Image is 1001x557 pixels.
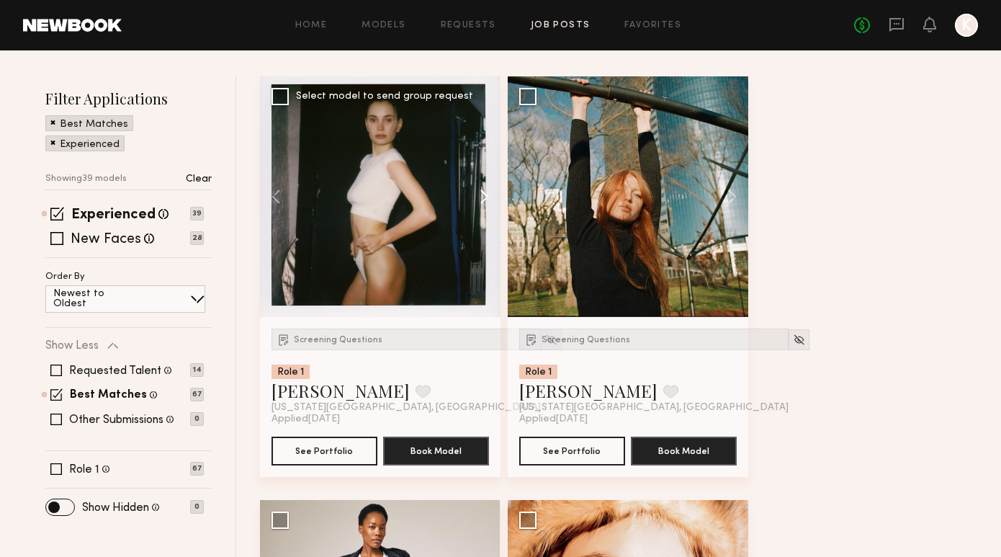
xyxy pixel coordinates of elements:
button: See Portfolio [271,437,377,465]
button: Book Model [383,437,489,465]
p: 67 [190,388,204,401]
a: [PERSON_NAME] [271,379,410,402]
h2: Filter Applications [45,89,212,108]
div: Applied [DATE] [271,414,489,425]
a: Requests [441,21,496,30]
p: 0 [190,500,204,514]
span: Screening Questions [542,336,630,344]
a: Models [362,21,405,30]
span: [US_STATE][GEOGRAPHIC_DATA], [GEOGRAPHIC_DATA] [519,402,789,414]
img: Submission Icon [524,332,539,347]
button: Book Model [631,437,737,465]
p: Order By [45,272,85,282]
div: Role 1 [271,365,310,379]
div: Applied [DATE] [519,414,737,425]
label: Show Hidden [82,502,149,514]
a: Favorites [624,21,681,30]
label: Role 1 [69,464,99,476]
div: Role 1 [519,365,557,379]
span: [US_STATE][GEOGRAPHIC_DATA], [GEOGRAPHIC_DATA] [271,402,541,414]
a: Book Model [383,444,489,456]
img: Unhide Model [793,334,805,346]
button: See Portfolio [519,437,625,465]
p: 67 [190,462,204,476]
label: Best Matches [70,390,147,401]
label: Requested Talent [69,365,161,377]
p: 28 [190,231,204,245]
p: Experienced [60,140,120,150]
p: Show Less [45,340,99,352]
img: Submission Icon [277,332,291,347]
a: Home [295,21,328,30]
label: Experienced [71,208,156,223]
p: Showing 39 models [45,174,127,184]
p: 39 [190,207,204,220]
a: K [955,14,978,37]
p: 14 [190,363,204,377]
div: Select model to send group request [296,92,473,102]
span: Screening Questions [294,336,382,344]
a: Book Model [631,444,737,456]
p: Newest to Oldest [53,289,139,309]
p: 0 [190,412,204,426]
label: Other Submissions [69,414,163,426]
a: Job Posts [531,21,591,30]
label: New Faces [71,233,141,247]
p: Clear [186,174,212,184]
p: Best Matches [60,120,128,130]
a: [PERSON_NAME] [519,379,657,402]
